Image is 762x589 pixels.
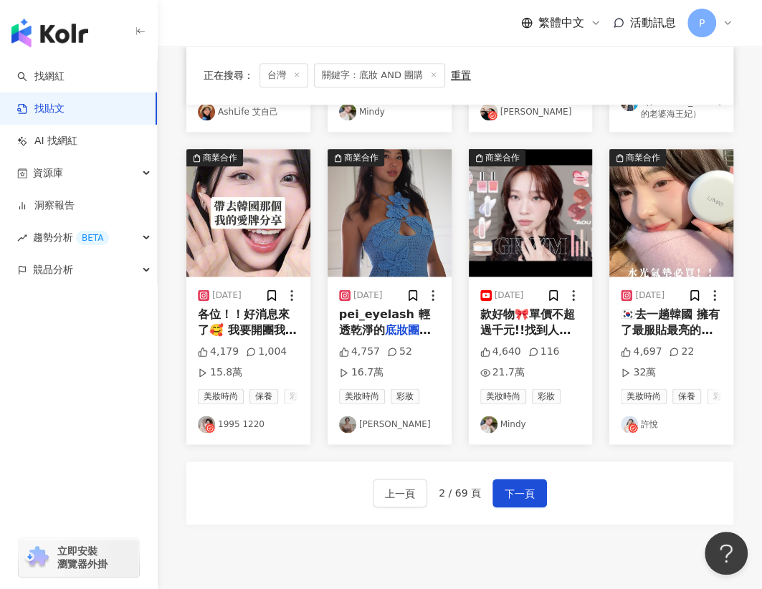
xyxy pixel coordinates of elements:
mark: 底妝團購 [385,323,431,337]
span: rise [17,233,27,243]
a: 找貼文 [17,102,65,116]
span: 上一頁 [385,485,415,502]
span: 彩妝 [391,388,419,404]
div: 商業合作 [203,150,237,165]
a: search找網紅 [17,70,65,84]
div: 重置 [451,70,471,81]
span: 彩妝 [284,388,313,404]
a: AI 找網紅 [17,134,77,148]
div: 52 [387,345,412,359]
span: 2 / 69 頁 [439,487,481,499]
button: 上一頁 [373,479,427,507]
span: pei_eyelash 輕透乾淨的 [339,307,430,337]
img: KOL Avatar [198,103,215,120]
div: [DATE] [212,289,242,302]
div: 22 [669,345,694,359]
span: 美妝時尚 [198,388,244,404]
a: KOL Avatar[PERSON_NAME] [480,103,581,120]
button: 商業合作 [328,149,452,277]
a: chrome extension立即安裝 瀏覽器外掛 [19,538,139,577]
img: KOL Avatar [480,103,497,120]
img: chrome extension [23,546,51,569]
span: 彩妝 [532,388,561,404]
a: KOL Avatar許悅 [621,416,722,433]
button: 商業合作 [609,149,733,277]
span: 款好物🎀單價不超過千元!!找到人生摯愛 [480,307,575,353]
span: 台灣 [259,63,308,87]
button: 下一頁 [492,479,547,507]
span: 繁體中文 [538,15,584,31]
a: KOL AvatarMindy [339,103,440,120]
span: 競品分析 [33,254,73,286]
div: 15.8萬 [198,365,242,380]
a: KOL AvatarAshLife 艾自己 [198,103,299,120]
span: 美妝時尚 [621,388,667,404]
img: post-image [328,149,452,277]
button: 商業合作 [186,149,310,277]
span: 保養 [672,388,701,404]
a: KOL Avatar1995 1220 [198,416,299,433]
img: KOL Avatar [621,416,638,433]
a: KOL Avatar[PERSON_NAME] [339,416,440,433]
div: [DATE] [635,289,665,302]
img: logo [11,19,88,47]
div: 21.7萬 [480,365,525,380]
div: 4,179 [198,345,239,359]
img: post-image [469,149,593,277]
div: 32萬 [621,365,656,380]
span: 各位！！好消息來了🥰 我要開團我的愛牌啦✨✨✨ （ [198,307,297,369]
div: 4,640 [480,345,521,359]
div: 商業合作 [485,150,520,165]
span: 美妝時尚 [480,388,526,404]
span: 立即安裝 瀏覽器外掛 [57,545,108,570]
img: KOL Avatar [198,416,215,433]
a: KOL AvatarMindy [480,416,581,433]
div: 1,004 [246,345,287,359]
img: post-image [609,149,733,277]
a: 洞察報告 [17,198,75,213]
span: 美妝時尚 [339,388,385,404]
span: 活動訊息 [630,16,676,29]
span: 保養 [249,388,278,404]
span: 下一頁 [505,485,535,502]
div: 16.7萬 [339,365,384,380]
div: 商業合作 [344,150,378,165]
span: 正在搜尋 ： [204,70,254,81]
div: 4,697 [621,345,662,359]
div: [DATE] [353,289,383,302]
div: 商業合作 [626,150,660,165]
div: [DATE] [495,289,524,302]
span: 趨勢分析 [33,221,109,254]
span: 彩妝 [707,388,735,404]
button: 商業合作 [469,149,593,277]
div: 116 [528,345,560,359]
span: 關鍵字：底妝 AND 團購 [314,63,445,87]
img: KOL Avatar [339,103,356,120]
img: KOL Avatar [480,416,497,433]
img: KOL Avatar [339,416,356,433]
iframe: Help Scout Beacon - Open [705,532,748,575]
span: 🇰🇷去一趟韓國 擁有了最服貼最亮的 [621,307,720,337]
div: BETA [76,231,109,245]
span: P [699,15,705,31]
div: 4,757 [339,345,380,359]
img: post-image [186,149,310,277]
span: 資源庫 [33,157,63,189]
